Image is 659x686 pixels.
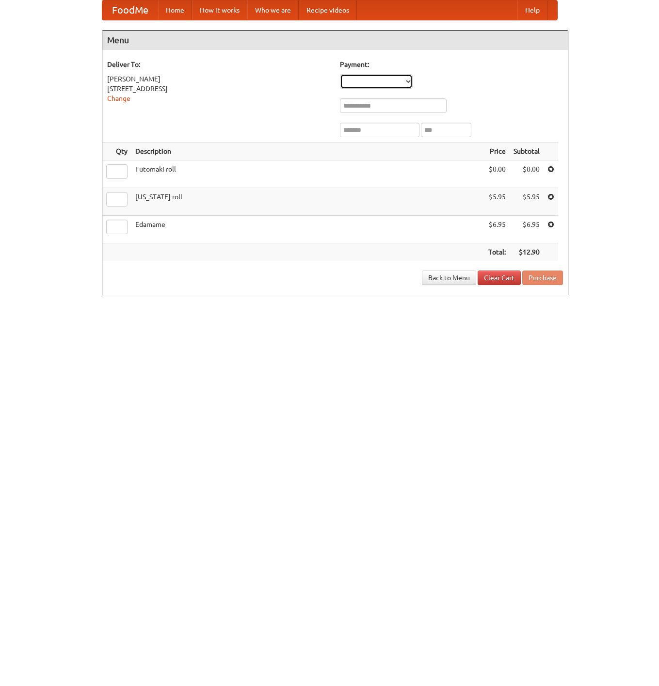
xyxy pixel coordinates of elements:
th: Subtotal [510,143,544,160]
td: $0.00 [510,160,544,188]
a: Back to Menu [422,271,476,285]
td: $5.95 [484,188,510,216]
h5: Payment: [340,60,563,69]
button: Purchase [522,271,563,285]
th: $12.90 [510,243,544,261]
h4: Menu [102,31,568,50]
th: Price [484,143,510,160]
div: [STREET_ADDRESS] [107,84,330,94]
a: Change [107,95,130,102]
td: Edamame [131,216,484,243]
a: How it works [192,0,247,20]
td: Futomaki roll [131,160,484,188]
th: Description [131,143,484,160]
a: FoodMe [102,0,158,20]
td: $0.00 [484,160,510,188]
td: $5.95 [510,188,544,216]
a: Clear Cart [478,271,521,285]
a: Recipe videos [299,0,357,20]
h5: Deliver To: [107,60,330,69]
div: [PERSON_NAME] [107,74,330,84]
td: [US_STATE] roll [131,188,484,216]
td: $6.95 [510,216,544,243]
a: Help [517,0,547,20]
th: Total: [484,243,510,261]
a: Who we are [247,0,299,20]
a: Home [158,0,192,20]
th: Qty [102,143,131,160]
td: $6.95 [484,216,510,243]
